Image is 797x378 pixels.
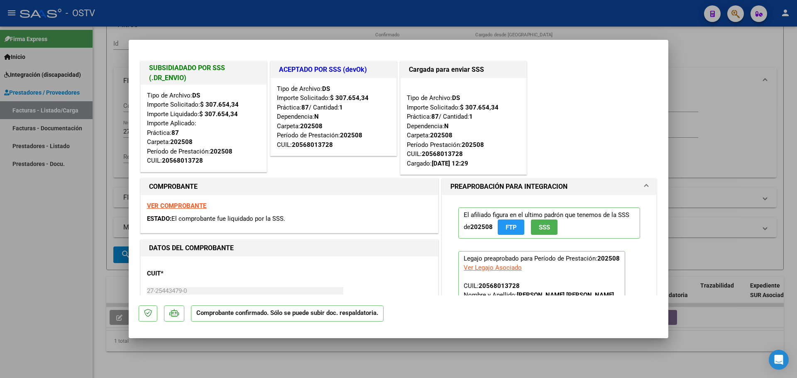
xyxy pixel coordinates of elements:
[340,132,362,139] strong: 202508
[147,202,206,210] a: VER COMPROBANTE
[170,138,193,146] strong: 202508
[452,94,460,102] strong: DS
[149,183,198,190] strong: COMPROBANTE
[470,223,493,231] strong: 202508
[464,263,522,272] div: Ver Legajo Asociado
[769,350,789,370] div: Open Intercom Messenger
[171,215,285,222] span: El comprobante fue liquidado por la SSS.
[292,140,333,150] div: 20568013728
[479,281,520,290] div: 20568013728
[300,122,323,130] strong: 202508
[322,85,330,93] strong: DS
[301,104,309,111] strong: 87
[171,129,179,137] strong: 87
[330,94,369,102] strong: $ 307.654,34
[464,282,614,326] span: CUIL: Nombre y Apellido: Período Desde: Período Hasta: Admite Dependencia:
[442,195,656,350] div: PREAPROBACIÓN PARA INTEGRACION
[200,101,239,108] strong: $ 307.654,34
[442,178,656,195] mat-expansion-panel-header: PREAPROBACIÓN PARA INTEGRACION
[450,182,567,192] h1: PREAPROBACIÓN PARA INTEGRACION
[162,156,203,166] div: 20568013728
[149,244,234,252] strong: DATOS DEL COMPROBANTE
[210,148,232,155] strong: 202508
[444,122,449,130] strong: N
[339,104,343,111] strong: 1
[430,132,452,139] strong: 202508
[422,149,463,159] div: 20568013728
[432,160,468,167] strong: [DATE] 12:29
[517,291,614,299] strong: [PERSON_NAME] [PERSON_NAME]
[147,91,260,166] div: Tipo de Archivo: Importe Solicitado: Importe Liquidado: Importe Aplicado: Práctica: Carpeta: Perí...
[458,251,625,331] p: Legajo preaprobado para Período de Prestación:
[199,110,238,118] strong: $ 307.654,34
[531,219,557,235] button: SSS
[277,84,390,150] div: Tipo de Archivo: Importe Solicitado: Práctica: / Cantidad: Dependencia: Carpeta: Período de Prest...
[149,63,258,83] h1: SUBSIDIADADO POR SSS (.DR_ENVIO)
[147,215,171,222] span: ESTADO:
[147,269,232,278] p: CUIT
[279,65,388,75] h1: ACEPTADO POR SSS (devOk)
[191,305,384,322] p: Comprobante confirmado. Sólo se puede subir doc. respaldatoria.
[431,113,439,120] strong: 87
[597,255,620,262] strong: 202508
[409,65,518,75] h1: Cargada para enviar SSS
[458,207,640,239] p: El afiliado figura en el ultimo padrón que tenemos de la SSS de
[539,224,550,231] span: SSS
[407,84,520,168] div: Tipo de Archivo: Importe Solicitado: Práctica: / Cantidad: Dependencia: Carpeta: Período Prestaci...
[462,141,484,149] strong: 202508
[460,104,499,111] strong: $ 307.654,34
[314,113,319,120] strong: N
[506,224,517,231] span: FTP
[469,113,473,120] strong: 1
[192,92,200,99] strong: DS
[498,219,524,235] button: FTP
